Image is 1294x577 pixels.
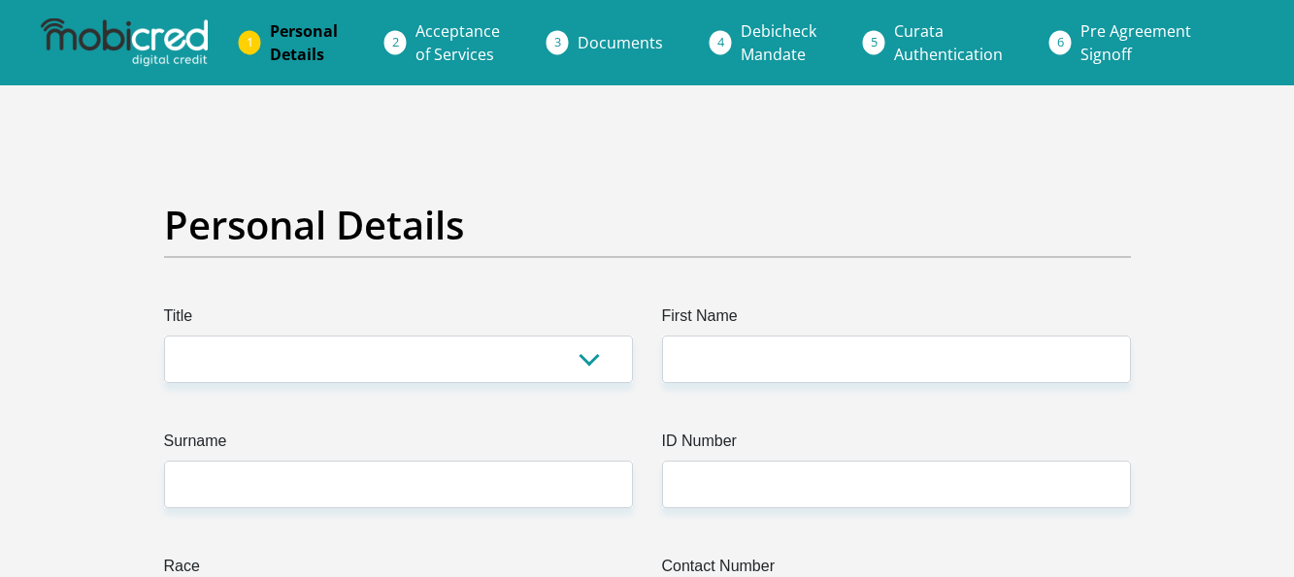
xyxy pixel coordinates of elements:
label: ID Number [662,430,1131,461]
a: PersonalDetails [254,12,353,74]
a: CurataAuthentication [879,12,1018,74]
span: Personal Details [270,20,338,65]
label: Title [164,305,633,336]
h2: Personal Details [164,202,1131,248]
span: Curata Authentication [894,20,1003,65]
img: mobicred logo [41,18,208,67]
span: Pre Agreement Signoff [1080,20,1191,65]
input: ID Number [662,461,1131,508]
input: First Name [662,336,1131,383]
span: Debicheck Mandate [741,20,816,65]
span: Documents [578,32,663,53]
a: Acceptanceof Services [400,12,515,74]
span: Acceptance of Services [415,20,500,65]
a: DebicheckMandate [725,12,832,74]
a: Documents [562,23,679,62]
input: Surname [164,461,633,508]
label: Surname [164,430,633,461]
a: Pre AgreementSignoff [1065,12,1207,74]
label: First Name [662,305,1131,336]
